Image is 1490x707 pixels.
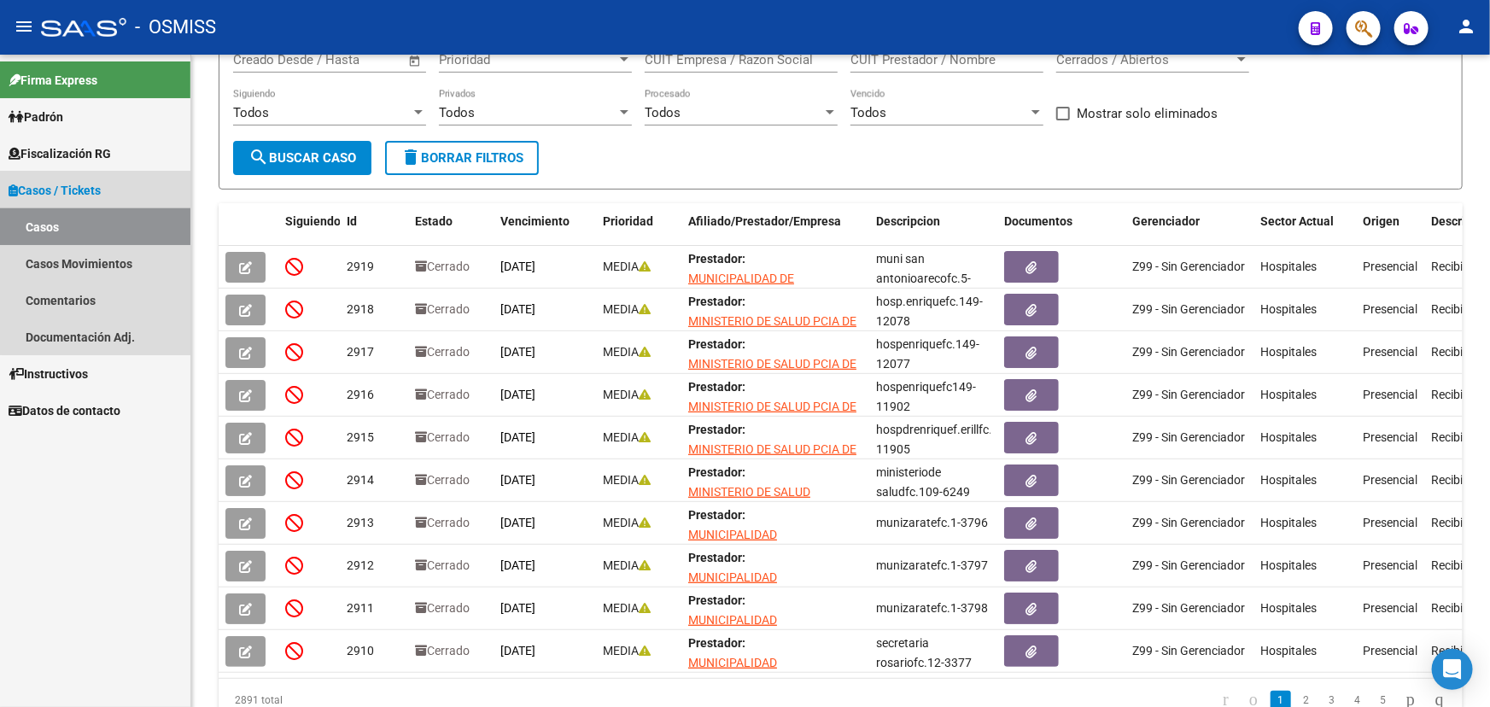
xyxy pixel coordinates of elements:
span: secretaria rosariofc.12-3377 [876,636,972,669]
span: Presencial [1363,260,1417,273]
span: MEDIA [603,473,651,487]
span: Buscar Caso [248,150,356,166]
button: Buscar Caso [233,141,371,175]
span: Presencial [1363,601,1417,615]
datatable-header-cell: Descripcion [869,203,997,260]
span: Prioridad [439,52,616,67]
span: Z99 - Sin Gerenciador [1132,558,1245,572]
span: Z99 - Sin Gerenciador [1132,473,1245,487]
span: Hospitales [1260,260,1317,273]
span: 2914 [347,473,374,487]
span: Todos [439,105,475,120]
div: Open Intercom Messenger [1432,649,1473,690]
span: 2918 [347,302,374,316]
span: Borrar Filtros [400,150,523,166]
span: MEDIA [603,516,651,529]
span: Todos [233,105,269,120]
span: Z99 - Sin Gerenciador [1132,430,1245,444]
span: muni san antonioarecofc.5-2360 [876,252,971,305]
span: MUNICIPALIDAD [PERSON_NAME][GEOGRAPHIC_DATA] [688,613,803,666]
span: Vencimiento [500,214,570,228]
span: hospenriquefc149-11902 [876,380,976,413]
span: [DATE] [500,558,535,572]
datatable-header-cell: Prioridad [596,203,681,260]
mat-icon: delete [400,147,421,167]
span: MINISTERIO DE SALUD PCIA DE BS AS [688,400,856,433]
datatable-header-cell: Vencimiento [494,203,596,260]
span: Cerrado [415,430,470,444]
span: Cerrado [415,345,470,359]
datatable-header-cell: Id [340,203,408,260]
span: MEDIA [603,430,651,444]
datatable-header-cell: Estado [408,203,494,260]
input: Start date [233,52,289,67]
span: Z99 - Sin Gerenciador [1132,516,1245,529]
span: [DATE] [500,430,535,444]
span: Fiscalización RG [9,144,111,163]
span: Presencial [1363,644,1417,657]
span: Cerrado [415,644,470,657]
datatable-header-cell: Sector Actual [1253,203,1356,260]
span: Descripcion [876,214,940,228]
span: [DATE] [500,516,535,529]
button: Borrar Filtros [385,141,539,175]
span: Casos / Tickets [9,181,101,200]
strong: Prestador: [688,551,745,564]
span: MINISTERIO DE SALUD PCIA DE BS AS [688,314,856,348]
mat-icon: person [1456,16,1476,37]
span: MEDIA [603,345,651,359]
span: MEDIA [603,260,651,273]
span: Presencial [1363,388,1417,401]
span: [DATE] [500,260,535,273]
span: [DATE] [500,345,535,359]
span: MUNICIPALIDAD [PERSON_NAME][GEOGRAPHIC_DATA] [688,528,803,581]
span: Cerrado [415,388,470,401]
span: Hospitales [1260,345,1317,359]
input: End date [304,52,387,67]
span: - OSMISS [135,9,216,46]
span: Cerrado [415,601,470,615]
span: Documentos [1004,214,1072,228]
span: [DATE] [500,473,535,487]
span: Gerenciador [1132,214,1200,228]
span: MUNICIPALIDAD DE [GEOGRAPHIC_DATA][PERSON_NAME] [688,272,803,324]
span: Presencial [1363,302,1417,316]
span: MEDIA [603,644,651,657]
span: 2917 [347,345,374,359]
span: hosp.enriquefc.149-12078 [876,295,983,328]
span: Hospitales [1260,558,1317,572]
span: Hospitales [1260,388,1317,401]
strong: Prestador: [688,465,745,479]
span: MINISTERIO DE SALUD PCIA DE BS AS [688,357,856,390]
datatable-header-cell: Siguiendo [278,203,340,260]
span: Hospitales [1260,516,1317,529]
span: Hospitales [1260,644,1317,657]
span: 2915 [347,430,374,444]
span: Presencial [1363,516,1417,529]
span: 2913 [347,516,374,529]
span: Estado [415,214,453,228]
datatable-header-cell: Gerenciador [1125,203,1253,260]
span: Hospitales [1260,601,1317,615]
span: [DATE] [500,644,535,657]
span: [DATE] [500,601,535,615]
datatable-header-cell: Documentos [997,203,1125,260]
span: Hospitales [1260,430,1317,444]
span: Cerrado [415,473,470,487]
span: Firma Express [9,71,97,90]
span: ministeriode saludfc.109-6249 [876,465,970,499]
strong: Prestador: [688,423,745,436]
span: Z99 - Sin Gerenciador [1132,302,1245,316]
span: Padrón [9,108,63,126]
span: munizaratefc.1-3798 [876,601,988,615]
span: Z99 - Sin Gerenciador [1132,644,1245,657]
span: Hospitales [1260,302,1317,316]
span: Presencial [1363,473,1417,487]
span: munizaratefc.1-3797 [876,558,988,572]
datatable-header-cell: Origen [1356,203,1424,260]
span: 2911 [347,601,374,615]
strong: Prestador: [688,380,745,394]
span: Z99 - Sin Gerenciador [1132,260,1245,273]
strong: Prestador: [688,337,745,351]
mat-icon: menu [14,16,34,37]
